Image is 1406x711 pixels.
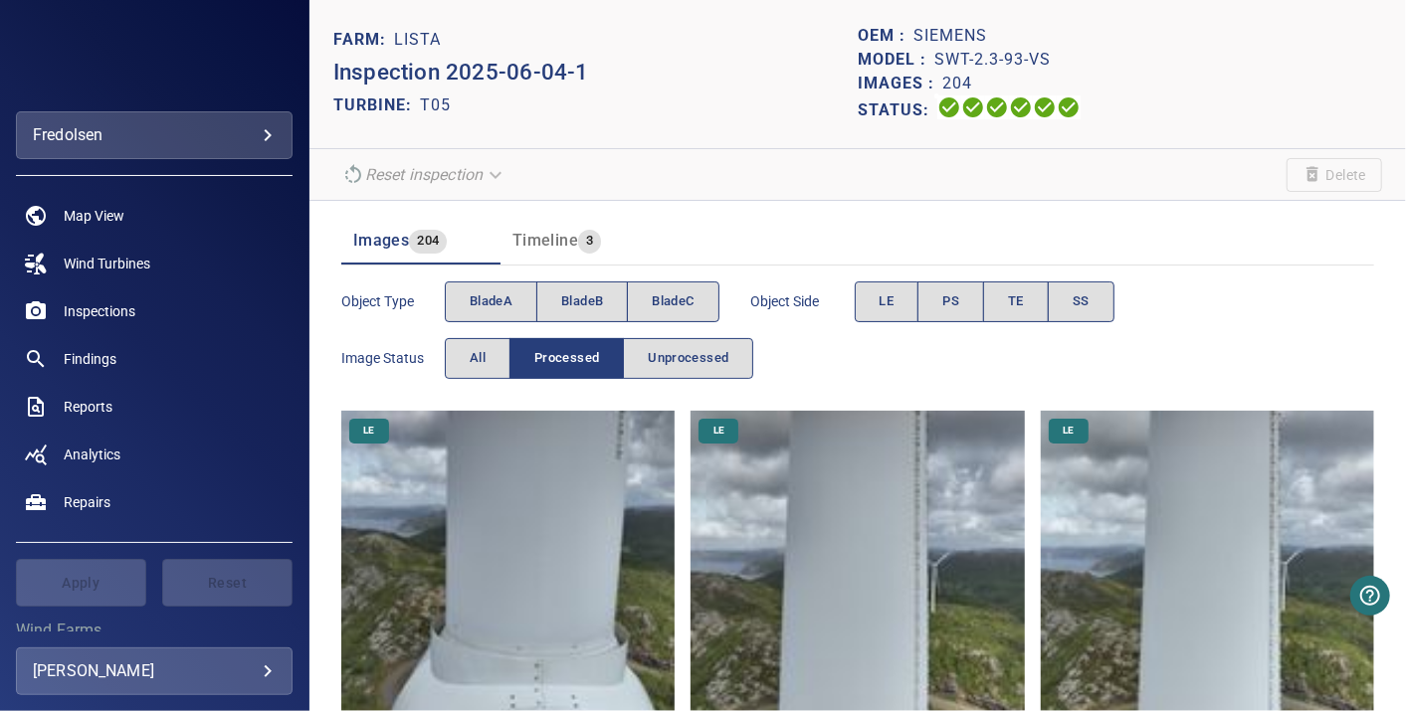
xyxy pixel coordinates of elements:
span: Images [353,231,409,250]
span: Timeline [512,231,578,250]
p: FARM: [333,28,394,52]
p: SWT-2.3-93-VS [934,48,1051,72]
span: TE [1008,290,1024,313]
button: bladeB [536,281,628,322]
div: objectSide [855,281,1114,322]
span: All [470,347,486,370]
span: 3 [578,230,601,253]
button: Unprocessed [623,338,753,379]
p: 204 [942,72,972,95]
a: inspections noActive [16,287,293,335]
span: Map View [64,206,124,226]
span: SS [1073,290,1090,313]
span: Object type [341,291,445,311]
div: Unable to reset the inspection due to your user permissions [333,157,514,192]
span: PS [942,290,959,313]
span: Object Side [751,291,855,311]
span: Inspections [64,301,135,321]
span: 204 [409,230,447,253]
button: TE [983,281,1049,322]
span: Repairs [64,492,110,512]
a: repairs noActive [16,478,293,526]
p: TURBINE: [333,93,420,117]
span: LE [351,424,386,438]
div: imageStatus [445,338,754,379]
span: bladeA [470,290,512,313]
button: All [445,338,510,379]
svg: Selecting 100% [985,95,1009,119]
div: fredolsen [16,111,293,159]
button: bladeA [445,281,537,322]
div: fredolsen [33,119,276,151]
p: Status: [858,95,937,124]
div: objectType [445,281,719,322]
span: Wind Turbines [64,254,150,273]
svg: ML Processing 100% [1009,95,1033,119]
label: Wind Farms [16,622,293,638]
button: Processed [509,338,624,379]
p: Model : [858,48,934,72]
button: PS [917,281,984,322]
svg: Data Formatted 100% [961,95,985,119]
p: Inspection 2025-06-04-1 [333,56,858,89]
em: Reset inspection [365,165,483,184]
svg: Matching 100% [1033,95,1057,119]
button: SS [1048,281,1114,322]
a: analytics noActive [16,431,293,478]
span: Reports [64,397,112,417]
span: Unable to delete the inspection due to your user permissions [1287,158,1382,192]
span: LE [1051,424,1086,438]
p: Siemens [913,24,987,48]
div: Reset inspection [333,157,514,192]
svg: Uploading 100% [937,95,961,119]
span: LE [702,424,736,438]
p: Lista [394,28,441,52]
span: Unprocessed [648,347,728,370]
button: LE [855,281,919,322]
div: [PERSON_NAME] [33,655,276,687]
span: Processed [534,347,599,370]
svg: Classification 100% [1057,95,1081,119]
a: findings noActive [16,335,293,383]
span: bladeC [652,290,694,313]
a: map noActive [16,192,293,240]
span: bladeB [561,290,603,313]
span: LE [880,290,895,313]
p: Images : [858,72,942,95]
span: Analytics [64,444,120,464]
p: OEM : [858,24,913,48]
a: windturbines noActive [16,240,293,287]
span: Image Status [341,348,445,368]
span: Findings [64,349,116,369]
p: T05 [420,93,451,117]
button: bladeC [627,281,718,322]
a: reports noActive [16,383,293,431]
